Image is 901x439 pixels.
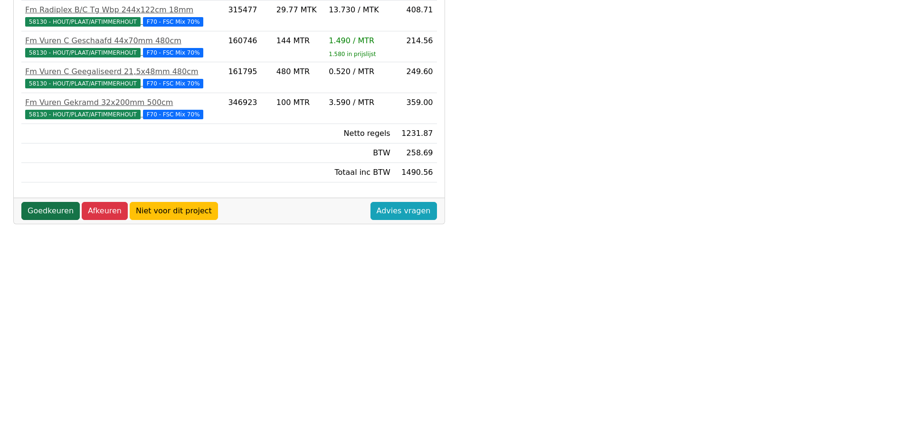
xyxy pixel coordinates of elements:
[224,31,272,62] td: 160746
[325,124,394,143] td: Netto regels
[25,97,220,120] a: Fm Vuren Gekramd 32x200mm 500cm58130 - HOUT/PLAAT/AFTIMMERHOUT F70 - FSC Mix 70%
[329,4,390,16] div: 13.730 / MTK
[276,66,321,77] div: 480 MTR
[394,31,437,62] td: 214.56
[143,48,204,57] span: F70 - FSC Mix 70%
[224,62,272,93] td: 161795
[25,97,220,108] div: Fm Vuren Gekramd 32x200mm 500cm
[143,79,204,88] span: F70 - FSC Mix 70%
[394,163,437,182] td: 1490.56
[224,93,272,124] td: 346923
[276,35,321,47] div: 144 MTR
[224,0,272,31] td: 315477
[25,35,220,58] a: Fm Vuren C Geschaafd 44x70mm 480cm58130 - HOUT/PLAAT/AFTIMMERHOUT F70 - FSC Mix 70%
[25,4,220,16] div: Fm Radiplex B/C Tg Wbp 244x122cm 18mm
[370,202,437,220] a: Advies vragen
[394,124,437,143] td: 1231.87
[394,62,437,93] td: 249.60
[25,4,220,27] a: Fm Radiplex B/C Tg Wbp 244x122cm 18mm58130 - HOUT/PLAAT/AFTIMMERHOUT F70 - FSC Mix 70%
[130,202,218,220] a: Niet voor dit project
[276,4,321,16] div: 29.77 MTK
[25,110,141,119] span: 58130 - HOUT/PLAAT/AFTIMMERHOUT
[25,17,141,27] span: 58130 - HOUT/PLAAT/AFTIMMERHOUT
[21,202,80,220] a: Goedkeuren
[25,66,220,89] a: Fm Vuren C Geegaliseerd 21,5x48mm 480cm58130 - HOUT/PLAAT/AFTIMMERHOUT F70 - FSC Mix 70%
[329,97,390,108] div: 3.590 / MTR
[329,66,390,77] div: 0.520 / MTR
[329,35,390,47] div: 1.490 / MTR
[394,143,437,163] td: 258.69
[325,143,394,163] td: BTW
[329,51,376,57] sub: 1.580 in prijslijst
[143,110,204,119] span: F70 - FSC Mix 70%
[82,202,128,220] a: Afkeuren
[276,97,321,108] div: 100 MTR
[325,163,394,182] td: Totaal inc BTW
[143,17,204,27] span: F70 - FSC Mix 70%
[394,93,437,124] td: 359.00
[25,66,220,77] div: Fm Vuren C Geegaliseerd 21,5x48mm 480cm
[25,48,141,57] span: 58130 - HOUT/PLAAT/AFTIMMERHOUT
[25,35,220,47] div: Fm Vuren C Geschaafd 44x70mm 480cm
[25,79,141,88] span: 58130 - HOUT/PLAAT/AFTIMMERHOUT
[394,0,437,31] td: 408.71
